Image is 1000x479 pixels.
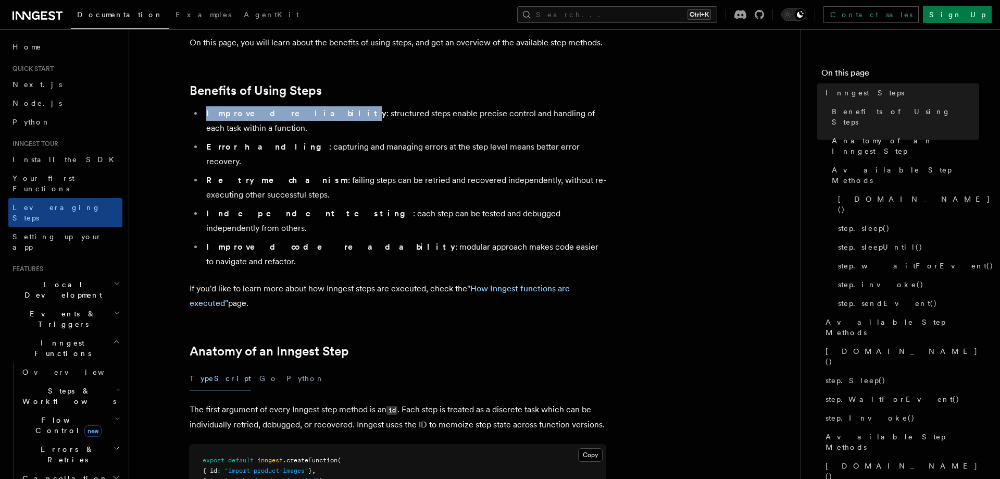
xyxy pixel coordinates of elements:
[517,6,717,23] button: Search...Ctrl+K
[337,457,341,464] span: (
[834,190,979,219] a: [DOMAIN_NAME]()
[821,313,979,342] a: Available Step Methods
[203,206,606,236] li: : each step can be tested and debugged independently from others.
[832,106,979,127] span: Benefits of Using Steps
[238,3,305,28] a: AgentKit
[838,223,890,234] span: step.sleep()
[217,467,221,474] span: :
[821,67,979,83] h4: On this page
[203,457,224,464] span: export
[190,344,349,359] a: Anatomy of an Inngest Step
[386,406,397,415] code: id
[834,219,979,238] a: step.sleep()
[18,382,122,411] button: Steps & Workflows
[259,367,278,390] button: Go
[18,440,122,469] button: Errors & Retries
[8,169,122,198] a: Your first Functions
[206,208,413,218] strong: Independent testing
[203,140,606,169] li: : capturing and managing errors at the step level means better error recovery.
[77,10,163,19] span: Documentation
[838,279,924,290] span: step.invoke()
[8,65,54,73] span: Quick start
[84,425,102,437] span: new
[828,161,979,190] a: Available Step Methods
[12,232,102,251] span: Setting up your app
[12,155,120,164] span: Install the SDK
[8,140,58,148] span: Inngest tour
[687,9,711,20] kbd: Ctrl+K
[8,265,43,273] span: Features
[12,80,62,89] span: Next.js
[228,457,254,464] span: default
[826,394,960,404] span: step.WaitForEvent()
[834,275,979,294] a: step.invoke()
[190,83,322,98] a: Benefits of Using Steps
[22,368,130,376] span: Overview
[578,448,603,462] button: Copy
[821,83,979,102] a: Inngest Steps
[18,444,113,465] span: Errors & Retries
[176,10,231,19] span: Examples
[190,35,606,50] p: On this page, you will learn about the benefits of using steps, and get an overview of the availa...
[206,108,386,118] strong: Improved reliability
[18,363,122,382] a: Overview
[832,165,979,186] span: Available Step Methods
[838,194,991,215] span: [DOMAIN_NAME]()
[283,457,337,464] span: .createFunction
[826,413,915,423] span: step.Invoke()
[821,371,979,390] a: step.Sleep()
[8,113,122,131] a: Python
[826,432,979,452] span: Available Step Methods
[12,118,51,126] span: Python
[18,386,116,407] span: Steps & Workflows
[832,136,979,156] span: Anatomy of an Inngest Step
[826,88,904,98] span: Inngest Steps
[12,203,101,222] span: Leveraging Steps
[190,281,606,311] p: If you'd like to learn more about how Inngest steps are executed, check the page.
[821,390,979,409] a: step.WaitForEvent()
[18,415,115,436] span: Flow Control
[18,411,122,440] button: Flow Controlnew
[8,338,113,359] span: Inngest Functions
[8,227,122,256] a: Setting up your app
[834,238,979,256] a: step.sleepUntil()
[826,346,979,367] span: [DOMAIN_NAME]()
[821,409,979,427] a: step.Invoke()
[203,173,606,202] li: : failing steps can be retried and recovered independently, without re-executing other successful...
[826,375,886,386] span: step.Sleep()
[12,174,74,193] span: Your first Functions
[838,242,923,252] span: step.sleepUntil()
[838,298,938,309] span: step.sendEvent()
[834,294,979,313] a: step.sendEvent()
[923,6,992,23] a: Sign Up
[224,467,308,474] span: "import-product-images"
[257,457,283,464] span: inngest
[190,367,251,390] button: TypeScript
[203,106,606,136] li: : structured steps enable precise control and handling of each task within a function.
[828,102,979,131] a: Benefits of Using Steps
[8,198,122,227] a: Leveraging Steps
[8,304,122,334] button: Events & Triggers
[244,10,299,19] span: AgentKit
[828,131,979,161] a: Anatomy of an Inngest Step
[203,240,606,269] li: : modular approach makes code easier to navigate and refactor.
[286,367,324,390] button: Python
[781,8,806,21] button: Toggle dark mode
[838,261,994,271] span: step.waitForEvent()
[8,94,122,113] a: Node.js
[206,142,329,152] strong: Error handling
[12,99,62,107] span: Node.js
[312,467,316,474] span: ,
[8,279,114,300] span: Local Development
[12,42,42,52] span: Home
[8,38,122,56] a: Home
[834,256,979,275] a: step.waitForEvent()
[8,75,122,94] a: Next.js
[308,467,312,474] span: }
[71,3,169,29] a: Documentation
[826,317,979,338] span: Available Step Methods
[8,150,122,169] a: Install the SDK
[821,342,979,371] a: [DOMAIN_NAME]()
[823,6,919,23] a: Contact sales
[206,242,455,252] strong: Improved code readability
